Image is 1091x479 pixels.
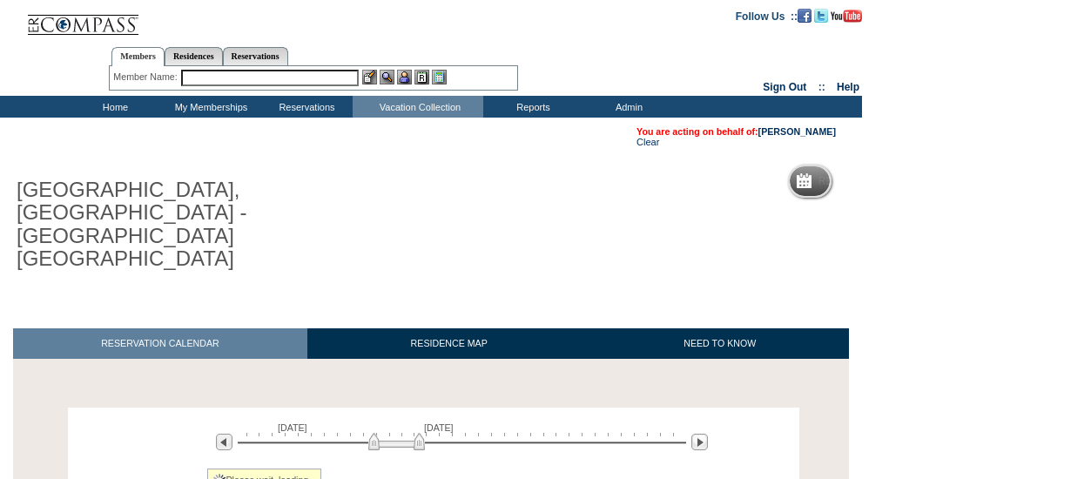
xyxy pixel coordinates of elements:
[736,9,798,23] td: Follow Us ::
[831,10,862,20] a: Subscribe to our YouTube Channel
[257,96,353,118] td: Reservations
[13,328,307,359] a: RESERVATION CALENDAR
[432,70,447,84] img: b_calculator.gif
[691,434,708,450] img: Next
[579,96,675,118] td: Admin
[483,96,579,118] td: Reports
[65,96,161,118] td: Home
[353,96,483,118] td: Vacation Collection
[831,10,862,23] img: Subscribe to our YouTube Channel
[424,422,454,433] span: [DATE]
[590,328,849,359] a: NEED TO KNOW
[758,126,836,137] a: [PERSON_NAME]
[818,176,952,187] h5: Reservation Calendar
[307,328,591,359] a: RESIDENCE MAP
[818,81,825,93] span: ::
[397,70,412,84] img: Impersonate
[798,10,812,20] a: Become our fan on Facebook
[814,10,828,20] a: Follow us on Twitter
[798,9,812,23] img: Become our fan on Facebook
[165,47,223,65] a: Residences
[362,70,377,84] img: b_edit.gif
[837,81,859,93] a: Help
[763,81,806,93] a: Sign Out
[216,434,232,450] img: Previous
[113,70,180,84] div: Member Name:
[636,126,836,137] span: You are acting on behalf of:
[414,70,429,84] img: Reservations
[223,47,288,65] a: Reservations
[380,70,394,84] img: View
[636,137,659,147] a: Clear
[161,96,257,118] td: My Memberships
[278,422,307,433] span: [DATE]
[814,9,828,23] img: Follow us on Twitter
[13,175,403,274] h1: [GEOGRAPHIC_DATA], [GEOGRAPHIC_DATA] - [GEOGRAPHIC_DATA] [GEOGRAPHIC_DATA]
[111,47,165,66] a: Members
